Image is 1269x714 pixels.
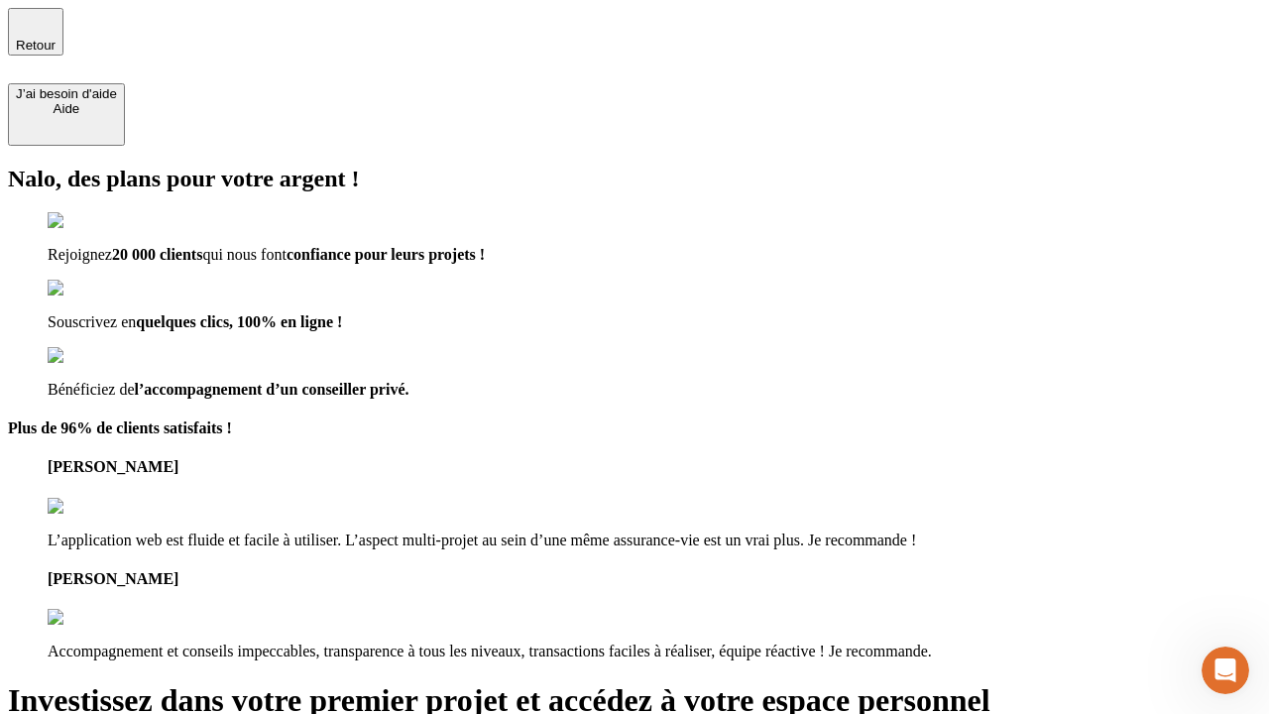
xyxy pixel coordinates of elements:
h2: Nalo, des plans pour votre argent ! [8,166,1261,192]
button: J’ai besoin d'aideAide [8,83,125,146]
img: checkmark [48,347,133,365]
span: 20 000 clients [112,246,203,263]
span: confiance pour leurs projets ! [287,246,485,263]
button: Retour [8,8,63,56]
h4: [PERSON_NAME] [48,458,1261,476]
img: reviews stars [48,498,146,516]
p: L’application web est fluide et facile à utiliser. L’aspect multi-projet au sein d’une même assur... [48,532,1261,549]
img: reviews stars [48,609,146,627]
span: qui nous font [202,246,286,263]
span: Rejoignez [48,246,112,263]
span: quelques clics, 100% en ligne ! [136,313,342,330]
span: Retour [16,38,56,53]
span: Bénéficiez de [48,381,135,398]
p: Accompagnement et conseils impeccables, transparence à tous les niveaux, transactions faciles à r... [48,643,1261,660]
span: Souscrivez en [48,313,136,330]
iframe: Intercom live chat [1202,647,1249,694]
div: Aide [16,101,117,116]
h4: Plus de 96% de clients satisfaits ! [8,419,1261,437]
h4: [PERSON_NAME] [48,570,1261,588]
img: checkmark [48,212,133,230]
img: checkmark [48,280,133,297]
div: J’ai besoin d'aide [16,86,117,101]
span: l’accompagnement d’un conseiller privé. [135,381,409,398]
